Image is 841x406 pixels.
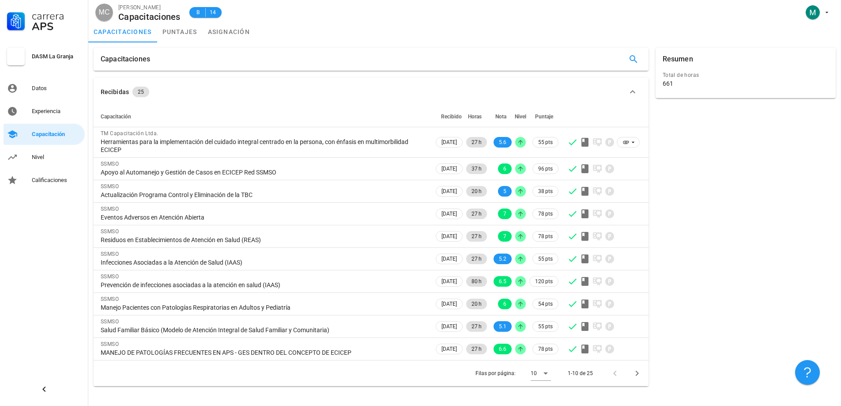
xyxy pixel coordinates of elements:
[101,273,119,280] span: SSMSO
[4,147,85,168] a: Nivel
[4,78,85,99] a: Datos
[101,114,131,120] span: Capacitación
[32,131,81,138] div: Capacitación
[538,254,553,263] span: 55 pts
[538,138,553,147] span: 55 pts
[101,304,427,311] div: Manejo Pacientes con Patologías Respiratorias en Adultos y Pediatría
[441,299,457,309] span: [DATE]
[94,78,649,106] button: Recibidas 25
[471,186,482,197] span: 20 h
[475,360,551,386] div: Filas por página:
[513,106,528,127] th: Nivel
[535,114,553,120] span: Puntaje
[471,276,482,287] span: 80 h
[515,114,526,120] span: Nivel
[441,114,462,120] span: Recibido
[531,366,551,380] div: 10Filas por página:
[495,114,506,120] span: Nota
[101,281,427,289] div: Prevención de infecciones asociadas a la atención en salud (IAAS)
[538,232,553,241] span: 78 pts
[503,231,506,242] span: 7
[118,12,181,22] div: Capacitaciones
[101,168,427,176] div: Apoyo al Automanejo y Gestión de Casos en ECICEP Red SSMSO
[195,8,202,17] span: B
[118,3,181,12] div: [PERSON_NAME]
[471,231,482,242] span: 27 h
[434,106,464,127] th: Recibido
[101,258,427,266] div: Infecciones Asociadas a la Atención de Salud (IAAS)
[441,186,457,196] span: [DATE]
[441,277,457,286] span: [DATE]
[209,8,216,17] span: 14
[441,164,457,174] span: [DATE]
[538,322,553,331] span: 55 pts
[32,85,81,92] div: Datos
[441,322,457,331] span: [DATE]
[101,48,150,71] div: Capacitaciones
[471,321,482,332] span: 27 h
[471,344,482,354] span: 27 h
[538,345,553,353] span: 78 pts
[101,138,427,154] div: Herramientas para la implementación del cuidado integral centrado en la persona, con énfasis en m...
[538,164,553,173] span: 96 pts
[471,209,482,219] span: 27 h
[489,106,513,127] th: Nota
[499,321,506,332] span: 5.1
[94,106,434,127] th: Capacitación
[471,137,482,148] span: 27 h
[157,21,203,42] a: puntajes
[503,186,506,197] span: 5
[138,87,144,97] span: 25
[32,154,81,161] div: Nivel
[101,191,427,199] div: Actualización Programa Control y Eliminación de la TBC
[101,130,158,137] span: TM Capacitación Ltda.
[32,53,81,60] div: DASM La Granja
[4,101,85,122] a: Experiencia
[806,5,820,19] div: avatar
[441,137,457,147] span: [DATE]
[468,114,482,120] span: Horas
[101,349,427,357] div: MANEJO DE PATOLOGÍAS FRECUENTES EN APS - GES DENTRO DEL CONCEPTO DE ECICEP
[663,48,693,71] div: Resumen
[203,21,256,42] a: asignación
[101,341,119,347] span: SSMSO
[535,277,553,286] span: 120 pts
[503,209,506,219] span: 7
[32,108,81,115] div: Experiencia
[101,296,119,302] span: SSMSO
[88,21,157,42] a: capacitaciones
[499,344,506,354] span: 6.6
[95,4,113,21] div: avatar
[663,80,673,87] div: 661
[441,254,457,264] span: [DATE]
[503,299,506,309] span: 6
[441,209,457,219] span: [DATE]
[101,251,119,257] span: SSMSO
[101,206,119,212] span: SSMSO
[538,187,553,196] span: 38 pts
[101,319,119,325] span: SSMSO
[499,254,506,264] span: 5.2
[99,4,110,21] span: MC
[629,365,645,381] button: Página siguiente
[499,137,506,148] span: 5.6
[538,300,553,308] span: 54 pts
[531,369,537,377] div: 10
[32,177,81,184] div: Calificaciones
[101,326,427,334] div: Salud Familiar Básico (Modelo de Atención Integral de Salud Familiar y Comunitaria)
[464,106,489,127] th: Horas
[471,299,482,309] span: 20 h
[503,163,506,174] span: 6
[101,183,119,190] span: SSMSO
[32,21,81,32] div: APS
[101,228,119,235] span: SSMSO
[471,254,482,264] span: 27 h
[499,276,506,287] span: 6.5
[101,213,427,221] div: Eventos Adversos en Atención Abierta
[101,236,427,244] div: Residuos en Establecimientos de Atención en Salud (REAS)
[441,231,457,241] span: [DATE]
[663,71,829,80] div: Total de horas
[32,11,81,21] div: Carrera
[4,124,85,145] a: Capacitación
[471,163,482,174] span: 37 h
